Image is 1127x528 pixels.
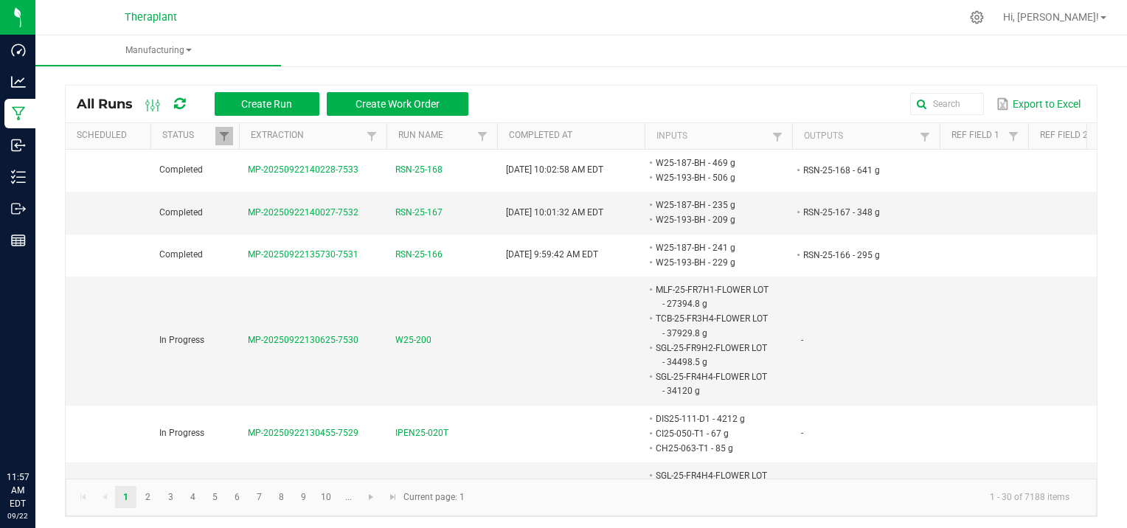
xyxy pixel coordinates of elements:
[801,163,918,178] li: RSN-25-168 - 641 g
[159,477,204,487] span: In Progress
[1040,130,1092,142] a: Ref Field 2Sortable
[11,43,26,58] inline-svg: Dashboard
[44,408,61,425] iframe: Resource center unread badge
[248,207,358,218] span: MP-20250922140027-7532
[15,410,59,454] iframe: Resource center
[182,486,204,508] a: Page 4
[361,486,382,508] a: Go to the next page
[993,91,1084,117] button: Export to Excel
[35,44,281,57] span: Manufacturing
[506,249,598,260] span: [DATE] 9:59:42 AM EDT
[35,35,281,66] a: Manufacturing
[792,406,940,463] td: -
[293,486,314,508] a: Page 9
[653,441,770,456] li: CH25-063-T1 - 85 g
[241,98,292,110] span: Create Run
[7,470,29,510] p: 11:57 AM EDT
[395,476,431,490] span: W25-199
[382,486,403,508] a: Go to the last page
[11,201,26,216] inline-svg: Outbound
[248,335,358,345] span: MP-20250922130625-7530
[159,335,204,345] span: In Progress
[387,491,399,503] span: Go to the last page
[645,123,792,150] th: Inputs
[653,156,770,170] li: W25-187-BH - 469 g
[11,138,26,153] inline-svg: Inbound
[916,128,934,146] a: Filter
[160,486,181,508] a: Page 3
[951,130,1004,142] a: Ref Field 1Sortable
[395,333,431,347] span: W25-200
[11,170,26,184] inline-svg: Inventory
[11,106,26,121] inline-svg: Manufacturing
[792,277,940,406] td: -
[11,233,26,248] inline-svg: Reports
[248,477,358,487] span: MP-20250922130445-7528
[801,205,918,220] li: RSN-25-167 - 348 g
[248,249,358,260] span: MP-20250922135730-7531
[395,248,443,262] span: RSN-25-166
[653,170,770,185] li: W25-193-BH - 506 g
[159,249,203,260] span: Completed
[363,127,381,145] a: Filter
[653,282,770,311] li: MLF-25-FR7H1-FLOWER LOT - 27394.8 g
[204,486,226,508] a: Page 5
[792,123,940,150] th: Outputs
[910,93,984,115] input: Search
[162,130,215,142] a: StatusSortable
[506,164,603,175] span: [DATE] 10:02:58 AM EDT
[769,128,786,146] a: Filter
[338,486,359,508] a: Page 11
[215,92,319,116] button: Create Run
[159,428,204,438] span: In Progress
[66,479,1097,516] kendo-pager: Current page: 1
[395,426,448,440] span: IPEN25-020T
[653,311,770,340] li: TCB-25-FR3H4-FLOWER LOT - 37929.8 g
[7,510,29,521] p: 09/22
[653,411,770,426] li: DIS25-111-D1 - 4212 g
[77,91,479,117] div: All Runs
[801,248,918,263] li: RSN-25-166 - 295 g
[653,369,770,398] li: SGL-25-FR4H4-FLOWER LOT - 34120 g
[653,426,770,441] li: CI25-050-T1 - 67 g
[115,486,136,508] a: Page 1
[398,130,473,142] a: Run NameSortable
[506,207,603,218] span: [DATE] 10:01:32 AM EDT
[215,127,233,145] a: Filter
[248,164,358,175] span: MP-20250922140228-7533
[226,486,248,508] a: Page 6
[653,240,770,255] li: W25-187-BH - 241 g
[1003,11,1099,23] span: Hi, [PERSON_NAME]!
[77,130,145,142] a: ScheduledSortable
[509,130,639,142] a: Completed AtSortable
[395,163,443,177] span: RSN-25-168
[248,428,358,438] span: MP-20250922130455-7529
[792,462,940,504] td: -
[137,486,159,508] a: Page 2
[474,485,1081,510] kendo-pager-info: 1 - 30 of 7188 items
[653,341,770,369] li: SGL-25-FR9H2-FLOWER LOT - 34498.5 g
[159,164,203,175] span: Completed
[653,255,770,270] li: W25-193-BH - 229 g
[968,10,986,24] div: Manage settings
[316,486,337,508] a: Page 10
[474,127,491,145] a: Filter
[271,486,292,508] a: Page 8
[653,468,770,497] li: SGL-25-FR4H4-FLOWER LOT - 12000 g
[249,486,270,508] a: Page 7
[356,98,440,110] span: Create Work Order
[653,198,770,212] li: W25-187-BH - 235 g
[653,212,770,227] li: W25-193-BH - 209 g
[125,11,177,24] span: Theraplant
[159,207,203,218] span: Completed
[1005,127,1022,145] a: Filter
[251,130,362,142] a: ExtractionSortable
[365,491,377,503] span: Go to the next page
[327,92,468,116] button: Create Work Order
[11,74,26,89] inline-svg: Analytics
[395,206,443,220] span: RSN-25-167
